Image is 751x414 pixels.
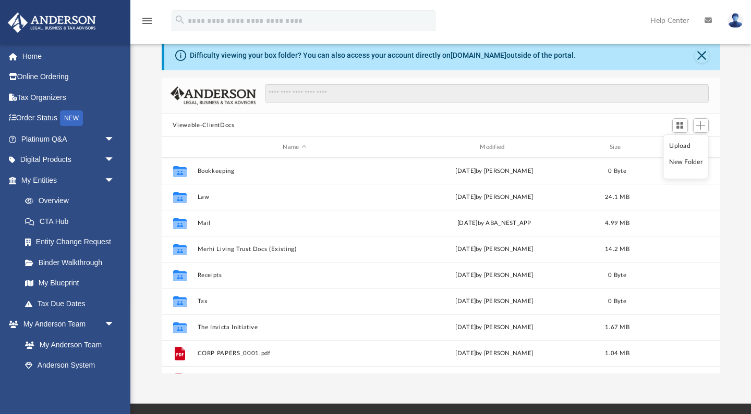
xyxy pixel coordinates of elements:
[397,323,592,332] div: [DATE] by [PERSON_NAME]
[197,246,392,253] button: Merhi Living Trust Docs (Existing)
[669,157,702,168] li: New Folder
[265,84,708,104] input: Search files and folders
[397,193,592,202] div: [DATE] by [PERSON_NAME]
[728,13,743,28] img: User Pic
[15,334,120,355] a: My Anderson Team
[643,143,716,152] div: id
[174,14,186,26] i: search
[104,170,125,191] span: arrow_drop_down
[397,349,592,358] div: [DATE] by [PERSON_NAME]
[197,143,392,152] div: Name
[141,15,153,27] i: menu
[397,219,592,228] div: [DATE] by ABA_NEST_APP
[15,375,125,396] a: Client Referrals
[197,168,392,174] button: Bookkeeping
[15,355,125,376] a: Anderson System
[197,298,392,305] button: Tax
[7,67,130,87] a: Online Ordering
[693,118,709,133] button: Add
[15,252,130,273] a: Binder Walkthrough
[396,143,591,152] div: Modified
[7,46,130,67] a: Home
[605,350,629,356] span: 1.04 MB
[608,272,626,278] span: 0 Byte
[197,220,392,227] button: Mail
[397,271,592,280] div: [DATE] by [PERSON_NAME]
[5,12,99,33] img: Anderson Advisors Platinum Portal
[197,324,392,331] button: The Invicta Initiative
[197,350,392,357] button: CORP PAPERS_0001.pdf
[605,324,629,330] span: 1.67 MB
[608,298,626,304] span: 0 Byte
[15,232,130,253] a: Entity Change Request
[596,143,638,152] div: Size
[15,273,125,294] a: My Blueprint
[104,149,125,171] span: arrow_drop_down
[197,272,392,279] button: Receipts
[162,158,720,374] div: grid
[104,129,125,150] span: arrow_drop_down
[605,194,629,200] span: 24.1 MB
[7,108,130,129] a: Order StatusNEW
[695,48,709,63] button: Close
[15,191,130,211] a: Overview
[190,50,576,61] div: Difficulty viewing your box folder? You can also access your account directly on outside of the p...
[451,51,506,59] a: [DOMAIN_NAME]
[7,149,130,170] a: Digital Productsarrow_drop_down
[397,167,592,176] div: [DATE] by [PERSON_NAME]
[605,246,629,252] span: 14.2 MB
[60,110,83,126] div: NEW
[7,129,130,149] a: Platinum Q&Aarrow_drop_down
[104,314,125,335] span: arrow_drop_down
[15,211,130,232] a: CTA Hub
[173,121,234,130] button: Viewable-ClientDocs
[397,297,592,306] div: [DATE] by [PERSON_NAME]
[7,170,130,191] a: My Entitiesarrow_drop_down
[15,293,130,314] a: Tax Due Dates
[7,87,130,108] a: Tax Organizers
[166,143,192,152] div: id
[197,194,392,200] button: Law
[141,20,153,27] a: menu
[672,118,688,133] button: Switch to Grid View
[605,220,629,226] span: 4.99 MB
[669,141,702,152] li: Upload
[663,134,709,179] ul: Add
[608,168,626,174] span: 0 Byte
[7,314,125,335] a: My Anderson Teamarrow_drop_down
[397,245,592,254] div: [DATE] by [PERSON_NAME]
